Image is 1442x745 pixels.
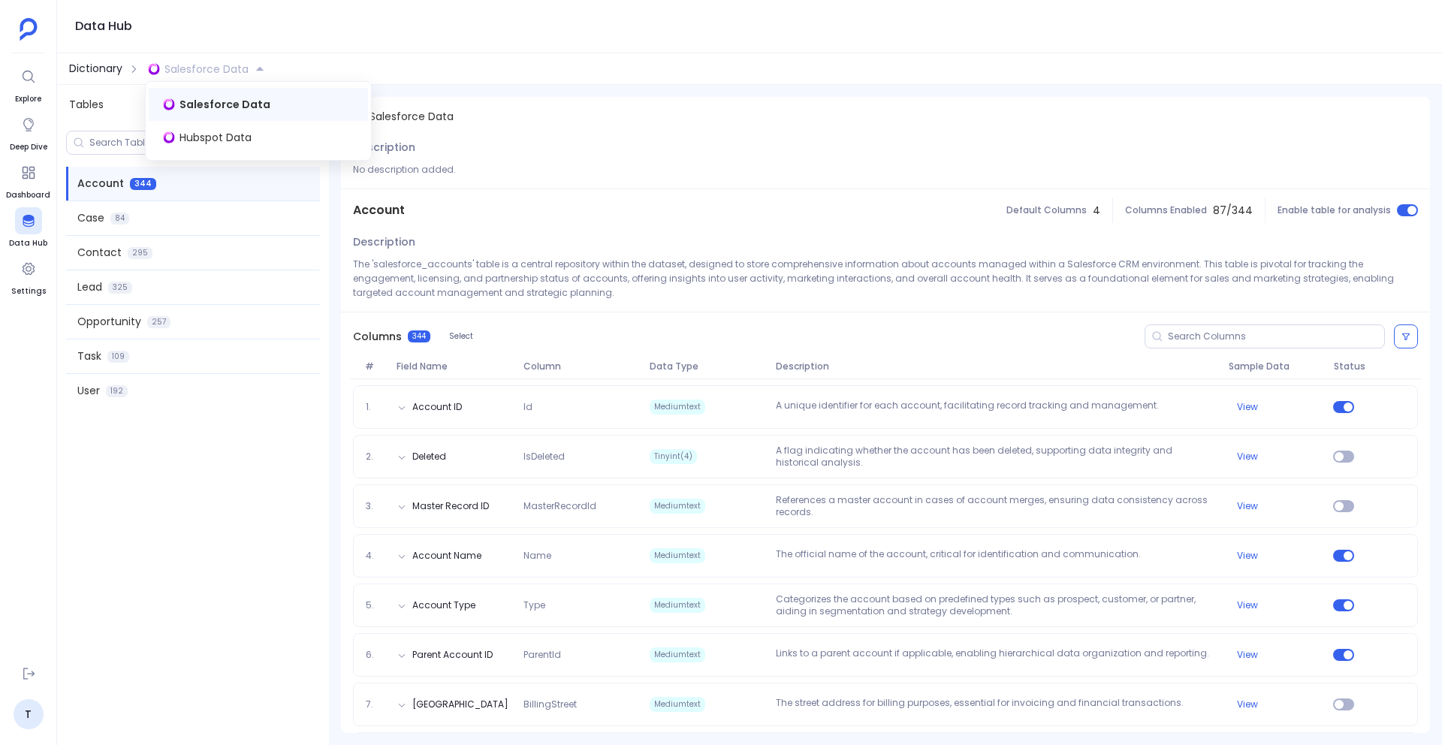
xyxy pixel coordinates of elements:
span: Deep Dive [10,141,47,153]
span: Id [517,401,644,413]
input: Search Tables/Columns [89,137,289,149]
button: View [1237,649,1258,661]
div: Tables [57,85,329,125]
span: Account [77,176,124,192]
span: Settings [11,285,46,297]
span: Description [353,234,415,250]
span: ParentId [517,649,644,661]
button: Account Type [412,599,475,611]
button: View [1237,599,1258,611]
h1: Data Hub [75,16,132,37]
span: 325 [108,282,132,294]
span: 3. [360,500,391,512]
span: Field Name [391,360,517,372]
span: 257 [147,316,170,328]
a: T [14,699,44,729]
a: Deep Dive [10,111,47,153]
span: Mediumtext [650,400,705,415]
p: Links to a parent account if applicable, enabling hierarchical data organization and reporting. [770,647,1222,662]
button: View [1237,401,1258,413]
span: 4 [1093,203,1100,219]
button: Account Name [412,550,481,562]
span: Status [1328,360,1370,372]
input: Search Columns [1168,330,1384,342]
span: Enable table for analysis [1278,204,1391,216]
img: singlestore.svg [163,131,175,143]
img: singlestore.svg [148,63,160,75]
span: Mediumtext [650,647,705,662]
button: Deleted [412,451,446,463]
button: Salesforce Data [145,57,268,81]
img: petavue logo [20,18,38,41]
span: Mediumtext [650,598,705,613]
span: Default Columns [1006,204,1087,216]
span: Columns Enabled [1125,204,1207,216]
span: Columns [353,329,402,345]
span: Opportunity [77,314,141,330]
span: Sample Data [1223,360,1328,372]
span: MasterRecordId [517,500,644,512]
span: Hubspot Data [179,130,252,145]
span: Case [77,210,104,226]
p: The 'salesforce_accounts' table is a central repository within the dataset, designed to store com... [353,257,1418,300]
a: Dashboard [6,159,50,201]
a: Explore [15,63,42,105]
button: View [1237,500,1258,512]
button: Account ID [412,401,462,413]
button: Select [439,327,483,346]
span: 6. [360,649,391,661]
button: View [1237,698,1258,710]
span: # [359,360,391,372]
span: 84 [110,213,129,225]
span: Task [77,348,101,364]
span: Description [353,140,415,155]
span: 109 [107,351,129,363]
span: 2. [360,451,391,463]
p: The official name of the account, critical for identification and communication. [770,548,1222,563]
span: Salesforce Data [179,97,270,112]
p: No description added. [353,162,1418,176]
span: Salesforce Data [370,109,454,125]
span: 344 [408,330,430,342]
span: Dashboard [6,189,50,201]
span: 4. [360,550,391,562]
span: Explore [15,93,42,105]
button: [GEOGRAPHIC_DATA] [412,698,508,710]
button: View [1237,550,1258,562]
span: Tinyint(4) [650,449,697,464]
a: Settings [11,255,46,297]
span: Lead [77,279,102,295]
button: Master Record ID [412,500,489,512]
span: 192 [106,385,128,397]
p: References a master account in cases of account merges, ensuring data consistency across records. [770,494,1222,518]
span: 295 [128,247,152,259]
span: 5. [360,599,391,611]
span: Mediumtext [650,499,705,514]
span: Name [517,550,644,562]
p: Categorizes the account based on predefined types such as prospect, customer, or partner, aiding ... [770,593,1222,617]
span: Dictionary [69,61,122,77]
a: Data Hub [9,207,47,249]
button: Parent Account ID [412,649,493,661]
span: 344 [130,178,156,190]
p: The street address for billing purposes, essential for invoicing and financial transactions. [770,697,1222,712]
span: 7. [360,698,391,710]
span: Data Type [644,360,770,372]
span: User [77,383,100,399]
span: Data Hub [9,237,47,249]
span: 1. [360,401,391,413]
span: 87 / 344 [1213,203,1253,219]
span: Type [517,599,644,611]
span: Mediumtext [650,697,705,712]
span: Account [353,201,405,219]
button: View [1237,451,1258,463]
span: Mediumtext [650,548,705,563]
span: BillingStreet [517,698,644,710]
img: singlestore.svg [163,98,175,110]
span: Salesforce Data [164,62,249,77]
span: IsDeleted [517,451,644,463]
p: A unique identifier for each account, facilitating record tracking and management. [770,400,1222,415]
p: A flag indicating whether the account has been deleted, supporting data integrity and historical ... [770,445,1222,469]
span: Contact [77,245,122,261]
span: Column [517,360,644,372]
